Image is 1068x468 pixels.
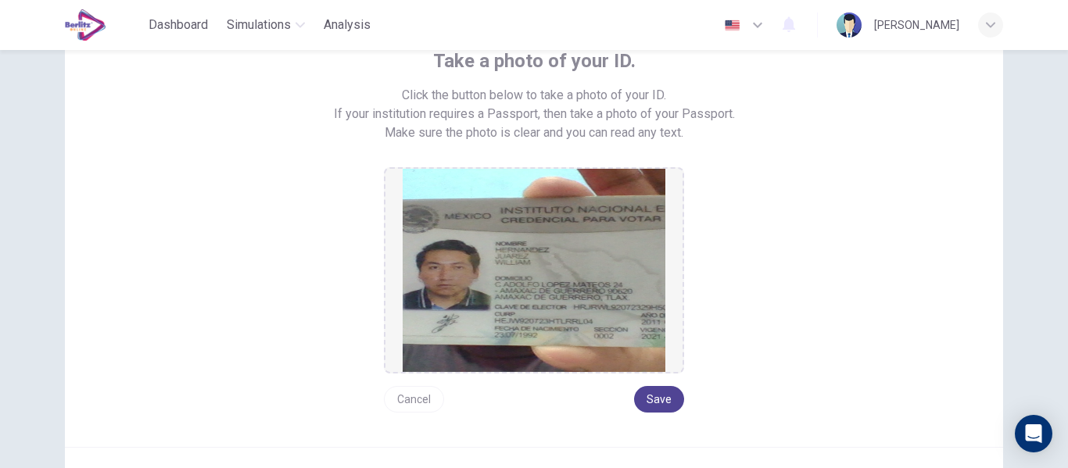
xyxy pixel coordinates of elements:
img: en [722,20,742,31]
img: Profile picture [837,13,862,38]
img: EduSynch logo [65,9,106,41]
span: Take a photo of your ID. [433,48,636,73]
button: Simulations [220,11,311,39]
button: Cancel [384,386,444,413]
img: preview screemshot [403,169,665,372]
span: Analysis [324,16,371,34]
span: Make sure the photo is clear and you can read any text. [385,123,683,142]
button: Dashboard [142,11,214,39]
button: Analysis [317,11,377,39]
span: Simulations [227,16,291,34]
span: Dashboard [149,16,208,34]
div: [PERSON_NAME] [874,16,959,34]
span: Click the button below to take a photo of your ID. If your institution requires a Passport, then ... [334,86,735,123]
div: Open Intercom Messenger [1015,415,1052,452]
button: Save [634,386,684,413]
a: EduSynch logo [65,9,142,41]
